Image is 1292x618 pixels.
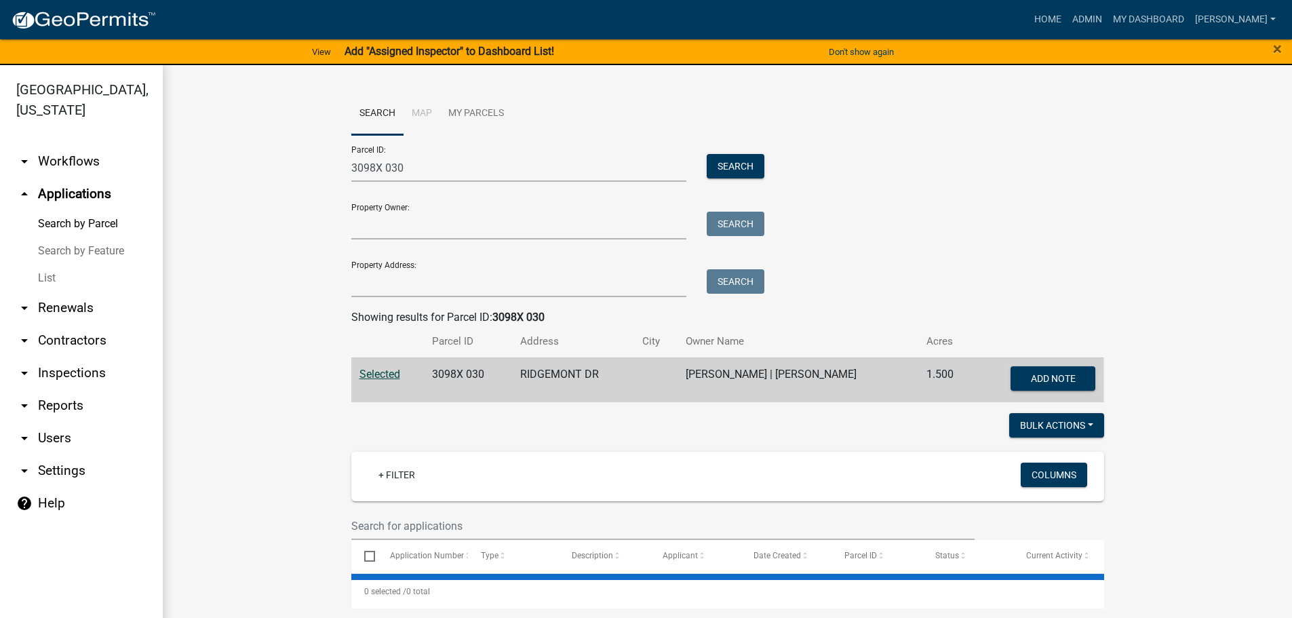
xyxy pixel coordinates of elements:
[424,326,512,358] th: Parcel ID
[1009,413,1104,438] button: Bulk Actions
[16,332,33,349] i: arrow_drop_down
[351,512,975,540] input: Search for applications
[359,368,400,381] a: Selected
[650,540,741,573] datatable-header-cell: Applicant
[492,311,545,324] strong: 3098X 030
[16,300,33,316] i: arrow_drop_down
[468,540,559,573] datatable-header-cell: Type
[663,551,698,560] span: Applicant
[1029,7,1067,33] a: Home
[753,551,801,560] span: Date Created
[678,358,918,402] td: [PERSON_NAME] | [PERSON_NAME]
[16,495,33,511] i: help
[345,45,554,58] strong: Add "Assigned Inspector" to Dashboard List!
[1273,39,1282,58] span: ×
[922,540,1013,573] datatable-header-cell: Status
[16,463,33,479] i: arrow_drop_down
[707,269,764,294] button: Search
[351,540,377,573] datatable-header-cell: Select
[307,41,336,63] a: View
[1011,366,1095,391] button: Add Note
[1067,7,1108,33] a: Admin
[1273,41,1282,57] button: Close
[935,551,959,560] span: Status
[678,326,918,358] th: Owner Name
[1031,372,1076,383] span: Add Note
[512,358,634,402] td: RIDGEMONT DR
[1108,7,1190,33] a: My Dashboard
[831,540,922,573] datatable-header-cell: Parcel ID
[512,326,634,358] th: Address
[351,575,1104,609] div: 0 total
[16,430,33,446] i: arrow_drop_down
[1190,7,1281,33] a: [PERSON_NAME]
[351,92,404,136] a: Search
[390,551,464,560] span: Application Number
[707,154,764,178] button: Search
[1013,540,1104,573] datatable-header-cell: Current Activity
[16,153,33,170] i: arrow_drop_down
[16,365,33,381] i: arrow_drop_down
[559,540,650,573] datatable-header-cell: Description
[16,186,33,202] i: arrow_drop_up
[16,398,33,414] i: arrow_drop_down
[572,551,613,560] span: Description
[351,309,1104,326] div: Showing results for Parcel ID:
[364,587,406,596] span: 0 selected /
[634,326,678,358] th: City
[1026,551,1082,560] span: Current Activity
[918,358,974,402] td: 1.500
[707,212,764,236] button: Search
[844,551,877,560] span: Parcel ID
[368,463,426,487] a: + Filter
[1021,463,1087,487] button: Columns
[440,92,512,136] a: My Parcels
[823,41,899,63] button: Don't show again
[377,540,468,573] datatable-header-cell: Application Number
[741,540,831,573] datatable-header-cell: Date Created
[424,358,512,402] td: 3098X 030
[918,326,974,358] th: Acres
[481,551,498,560] span: Type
